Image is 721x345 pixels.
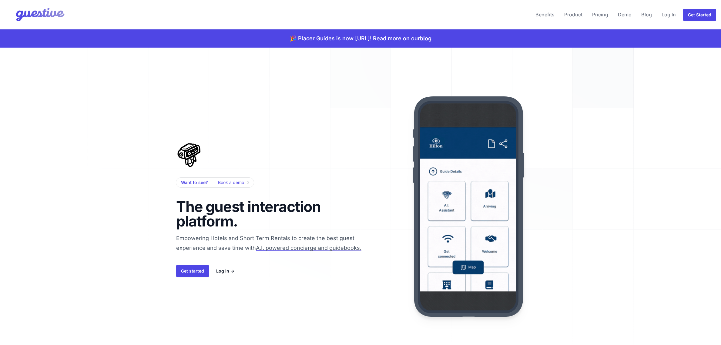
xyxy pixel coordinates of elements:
[176,235,380,277] span: Empowering Hotels and Short Term Rentals to create the best guest experience and save time with
[256,245,361,251] span: A.I. powered concierge and guidebooks.
[639,7,654,22] a: Blog
[533,7,557,22] a: Benefits
[590,7,611,22] a: Pricing
[176,199,331,229] h1: The guest interaction platform.
[176,265,209,277] a: Get started
[216,267,234,275] a: Log in →
[420,35,431,42] a: blog
[615,7,634,22] a: Demo
[683,9,716,21] a: Get Started
[5,2,66,27] img: Your Company
[218,179,249,186] a: Book a demo
[562,7,585,22] a: Product
[659,7,678,22] a: Log In
[290,34,431,43] p: 🎉 Placer Guides is now [URL]! Read more on our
